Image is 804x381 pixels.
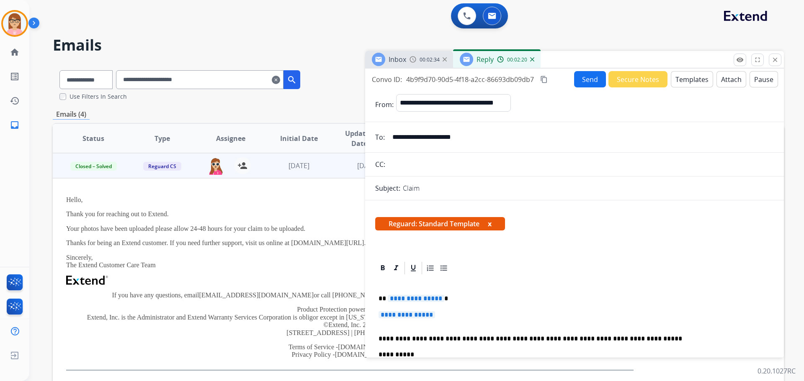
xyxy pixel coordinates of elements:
[70,162,117,171] span: Closed – Solved
[66,239,634,247] p: Thanks for being an Extend customer. If you need further support, visit us online at [DOMAIN_NAME...
[340,128,379,148] span: Updated Date
[507,56,527,63] span: 00:02:20
[424,262,437,274] div: Ordered List
[758,366,796,376] p: 0.20.1027RC
[66,306,634,337] p: Product Protection powered by Extend. Extend, Inc. is the Administrator and Extend Warranty Servi...
[199,292,314,299] a: [EMAIL_ADDRESS][DOMAIN_NAME]
[66,343,634,359] p: Terms of Service - Privacy Policy -
[407,262,420,274] div: Underline
[390,262,402,274] div: Italic
[10,96,20,106] mat-icon: history
[272,75,280,85] mat-icon: clear
[375,159,385,169] p: CC:
[375,217,505,230] span: Reguard: Standard Template
[357,161,378,170] span: [DATE]
[216,133,245,143] span: Assignee
[66,210,634,218] p: Thank you for reaching out to Extend.
[375,132,385,142] p: To:
[70,92,127,101] label: Use Filters In Search
[750,71,778,87] button: Pause
[3,12,26,35] img: avatar
[488,219,492,229] button: x
[66,292,634,299] p: If you have any questions, email or call [PHONE_NUMBER] [DATE]-[DATE], 9am-8pm EST and [DATE] & [...
[736,56,744,64] mat-icon: remove_red_eye
[335,351,408,358] a: [DOMAIN_NAME][URL]
[155,133,170,143] span: Type
[375,100,394,110] p: From:
[237,161,247,171] mat-icon: person_add
[389,55,406,64] span: Inbox
[420,56,440,63] span: 00:02:34
[608,71,667,87] button: Secure Notes
[53,109,90,120] p: Emails (4)
[338,343,411,350] a: [DOMAIN_NAME][URL]
[376,262,389,274] div: Bold
[10,47,20,57] mat-icon: home
[540,76,548,83] mat-icon: content_copy
[82,133,104,143] span: Status
[716,71,746,87] button: Attach
[375,183,400,193] p: Subject:
[10,72,20,82] mat-icon: list_alt
[771,56,779,64] mat-icon: close
[66,254,634,269] p: Sincerely, The Extend Customer Care Team
[403,183,420,193] p: Claim
[143,162,181,171] span: Reguard CS
[406,75,534,84] span: 4b9f9d70-90d5-4f18-a2cc-86693db09db7
[287,75,297,85] mat-icon: search
[754,56,761,64] mat-icon: fullscreen
[289,161,309,170] span: [DATE]
[671,71,713,87] button: Templates
[280,133,318,143] span: Initial Date
[438,262,450,274] div: Bullet List
[66,276,108,285] img: Extend Logo
[53,37,784,54] h2: Emails
[10,120,20,130] mat-icon: inbox
[372,74,402,84] p: Convo ID:
[66,196,634,204] p: Hello,
[574,71,606,87] button: Send
[207,157,224,175] img: agent-avatar
[477,55,494,64] span: Reply
[66,225,634,233] p: Your photos have been uploaded please allow 24-48 hours for your claim to be uploaded.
